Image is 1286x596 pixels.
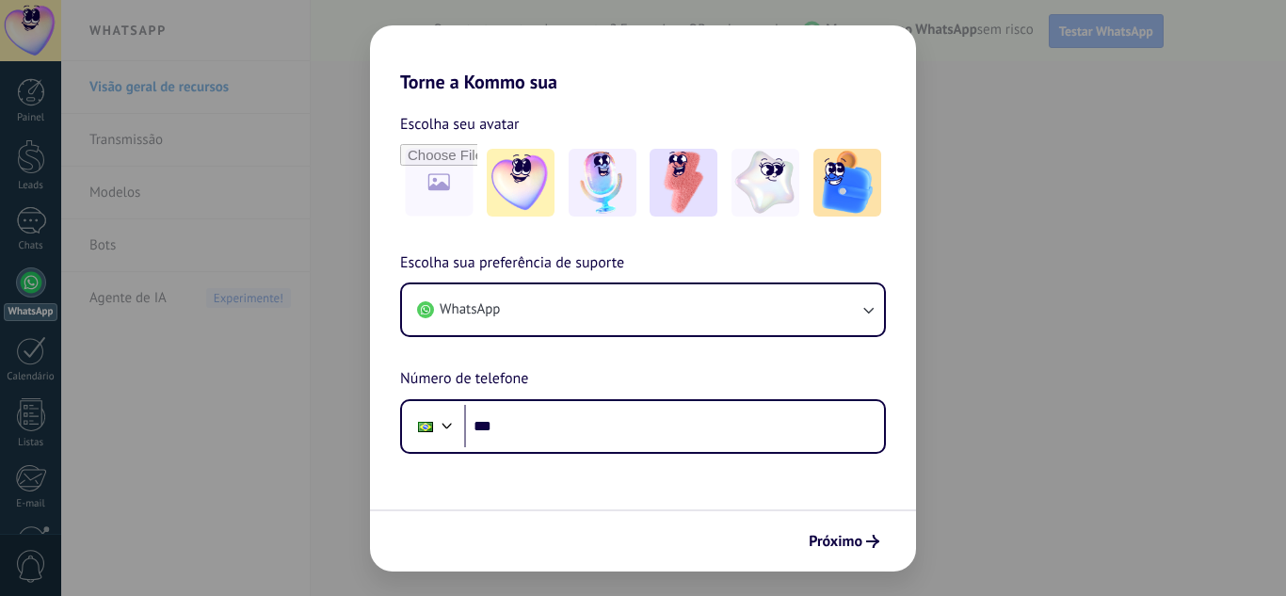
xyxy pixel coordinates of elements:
span: Escolha seu avatar [400,112,520,137]
button: Próximo [800,525,888,557]
span: Escolha sua preferência de suporte [400,251,624,276]
img: -4.jpeg [731,149,799,217]
span: Número de telefone [400,367,528,392]
button: WhatsApp [402,284,884,335]
span: Próximo [809,535,862,548]
img: -5.jpeg [813,149,881,217]
div: Brazil: + 55 [408,407,443,446]
img: -1.jpeg [487,149,555,217]
h2: Torne a Kommo sua [370,25,916,93]
img: -3.jpeg [650,149,717,217]
span: WhatsApp [440,300,500,319]
img: -2.jpeg [569,149,636,217]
